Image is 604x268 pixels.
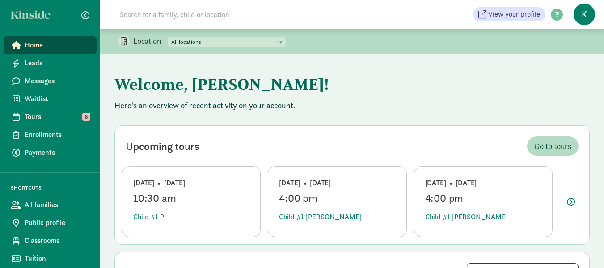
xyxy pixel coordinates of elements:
span: Child #1 [PERSON_NAME] [279,212,362,222]
div: [DATE] • [DATE] [133,178,249,188]
div: [DATE] • [DATE] [279,178,395,188]
span: Waitlist [25,94,89,104]
iframe: Chat Widget [559,225,604,268]
div: Upcoming tours [126,138,199,154]
a: Classrooms [4,232,97,250]
span: Leads [25,58,89,68]
button: Child #1 [PERSON_NAME] [279,208,362,226]
a: Waitlist [4,90,97,108]
a: Enrollments [4,126,97,144]
a: Tours 8 [4,108,97,126]
a: Messages [4,72,97,90]
div: [DATE] • [DATE] [425,178,541,188]
span: Public profile [25,217,89,228]
button: Child #1 P [133,208,164,226]
span: View your profile [488,9,540,20]
a: Leads [4,54,97,72]
span: K [574,4,595,25]
span: Home [25,40,89,51]
button: Child #1 [PERSON_NAME] [425,208,508,226]
span: Tours [25,111,89,122]
div: 10:30 am [133,192,249,204]
a: Public profile [4,214,97,232]
span: Payments [25,147,89,158]
span: Tuition [25,253,89,264]
p: Location [133,36,168,47]
span: Child #1 P [133,212,164,222]
p: Here's an overview of recent activity on your account. [114,100,590,111]
span: Enrollments [25,129,89,140]
h1: Welcome, [PERSON_NAME]! [114,68,557,100]
a: Go to tours [527,136,579,156]
input: Search for a family, child or location [114,5,365,23]
div: 4:00 pm [279,192,395,204]
span: Go to tours [534,140,571,152]
a: All families [4,196,97,214]
a: View your profile [473,7,545,21]
a: Payments [4,144,97,162]
span: 8 [82,113,90,121]
span: Messages [25,76,89,86]
span: All families [25,200,89,210]
a: Tuition [4,250,97,268]
span: Child #1 [PERSON_NAME] [425,212,508,222]
span: Classrooms [25,235,89,246]
div: 4:00 pm [425,192,541,204]
a: Home [4,36,97,54]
